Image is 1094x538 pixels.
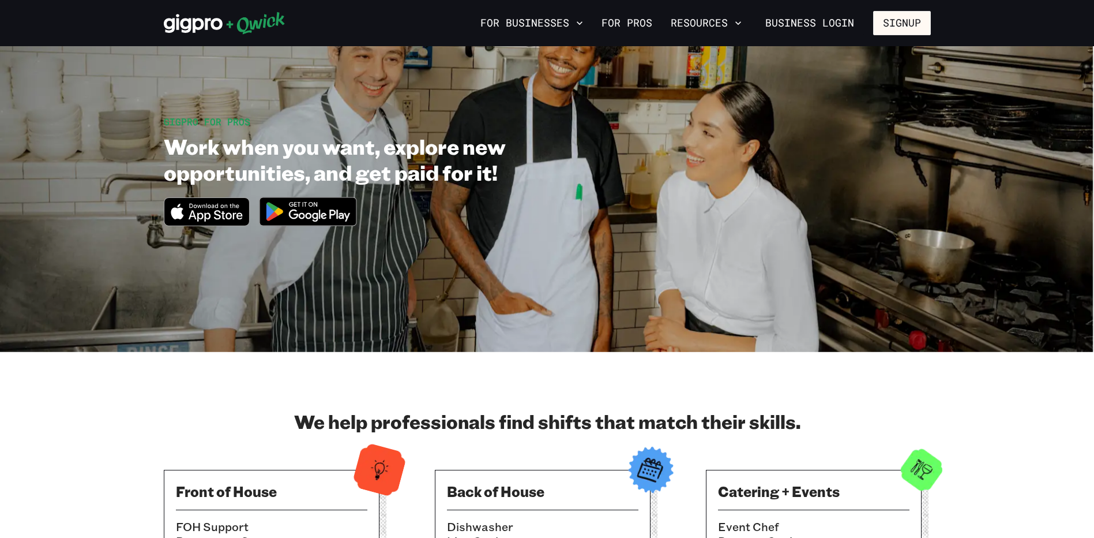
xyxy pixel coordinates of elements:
[164,216,250,229] a: Download on the App Store
[176,482,367,500] h3: Front of House
[476,13,588,33] button: For Businesses
[447,520,638,534] li: Dishwasher
[666,13,746,33] button: Resources
[718,520,909,534] li: Event Chef
[176,520,367,534] li: FOH Support
[597,13,657,33] a: For Pros
[755,11,864,35] a: Business Login
[164,133,624,185] h1: Work when you want, explore new opportunities, and get paid for it!
[447,482,638,500] h3: Back of House
[718,482,909,500] h3: Catering + Events
[164,410,931,433] h2: We help professionals find shifts that match their skills.
[873,11,931,35] button: Signup
[252,190,364,233] img: Get it on Google Play
[164,115,250,128] span: GIGPRO FOR PROS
